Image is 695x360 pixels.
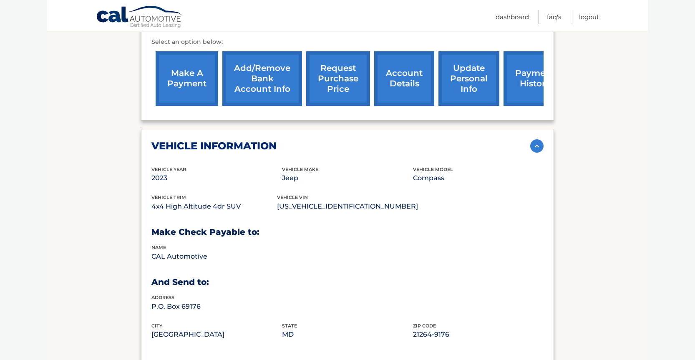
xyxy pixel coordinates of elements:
p: 21264-9176 [413,329,544,340]
a: Logout [579,10,599,24]
span: city [151,323,162,329]
a: FAQ's [547,10,561,24]
span: name [151,244,166,250]
p: CAL Automotive [151,251,282,262]
h2: vehicle information [151,140,277,152]
span: vehicle make [282,166,318,172]
a: update personal info [438,51,499,106]
a: make a payment [156,51,218,106]
a: Dashboard [496,10,529,24]
h3: Make Check Payable to: [151,227,544,237]
p: [GEOGRAPHIC_DATA] [151,329,282,340]
span: vehicle trim [151,194,186,200]
span: state [282,323,297,329]
span: vehicle model [413,166,453,172]
img: accordion-active.svg [530,139,544,153]
p: 2023 [151,172,282,184]
a: Add/Remove bank account info [222,51,302,106]
p: [US_VEHICLE_IDENTIFICATION_NUMBER] [277,201,418,212]
p: Compass [413,172,544,184]
span: vehicle Year [151,166,186,172]
a: payment history [504,51,566,106]
p: Select an option below: [151,37,544,47]
a: account details [374,51,434,106]
span: zip code [413,323,436,329]
span: address [151,295,174,300]
h3: And Send to: [151,277,544,287]
a: request purchase price [306,51,370,106]
p: MD [282,329,413,340]
p: Jeep [282,172,413,184]
span: vehicle vin [277,194,308,200]
p: P.O. Box 69176 [151,301,282,312]
a: Cal Automotive [96,5,184,30]
p: 4x4 High Altitude 4dr SUV [151,201,277,212]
